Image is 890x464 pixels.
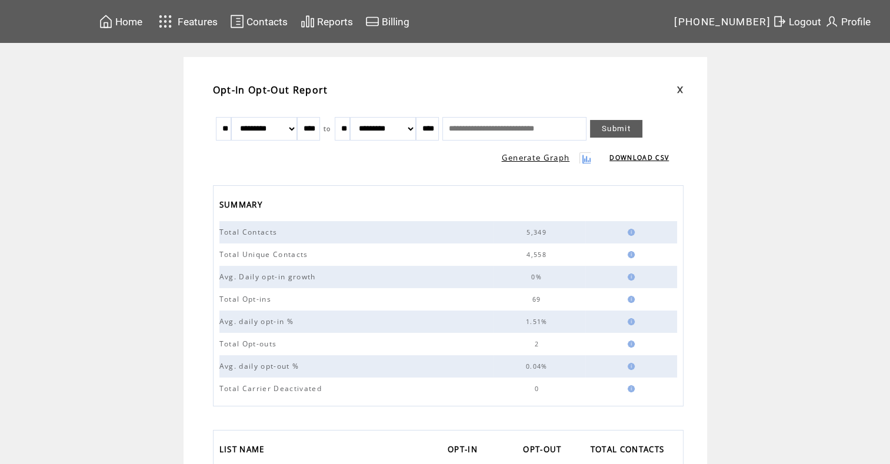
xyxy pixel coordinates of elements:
[115,16,142,28] span: Home
[219,196,265,216] span: SUMMARY
[448,441,481,460] span: OPT-IN
[591,441,671,460] a: TOTAL CONTACTS
[789,16,821,28] span: Logout
[364,12,411,31] a: Billing
[591,441,668,460] span: TOTAL CONTACTS
[531,273,545,281] span: 0%
[624,385,635,392] img: help.gif
[624,341,635,348] img: help.gif
[771,12,823,31] a: Logout
[823,12,872,31] a: Profile
[526,251,549,259] span: 4,558
[97,12,144,31] a: Home
[219,249,311,259] span: Total Unique Contacts
[219,441,268,460] span: LIST NAME
[219,383,325,393] span: Total Carrier Deactivated
[99,14,113,29] img: home.svg
[219,227,281,237] span: Total Contacts
[624,251,635,258] img: help.gif
[590,120,642,138] a: Submit
[825,14,839,29] img: profile.svg
[772,14,786,29] img: exit.svg
[155,12,176,31] img: features.svg
[228,12,289,31] a: Contacts
[534,340,541,348] span: 2
[219,361,302,371] span: Avg. daily opt-out %
[219,316,296,326] span: Avg. daily opt-in %
[624,273,635,281] img: help.gif
[526,318,551,326] span: 1.51%
[502,152,570,163] a: Generate Graph
[526,228,549,236] span: 5,349
[532,295,544,303] span: 69
[609,153,669,162] a: DOWNLOAD CSV
[523,441,567,460] a: OPT-OUT
[299,12,355,31] a: Reports
[324,125,331,133] span: to
[230,14,244,29] img: contacts.svg
[301,14,315,29] img: chart.svg
[624,318,635,325] img: help.gif
[523,441,564,460] span: OPT-OUT
[317,16,353,28] span: Reports
[213,84,328,96] span: Opt-In Opt-Out Report
[624,363,635,370] img: help.gif
[448,441,484,460] a: OPT-IN
[219,272,319,282] span: Avg. Daily opt-in growth
[534,385,541,393] span: 0
[219,441,271,460] a: LIST NAME
[624,229,635,236] img: help.gif
[674,16,771,28] span: [PHONE_NUMBER]
[246,16,288,28] span: Contacts
[219,294,274,304] span: Total Opt-ins
[382,16,409,28] span: Billing
[841,16,871,28] span: Profile
[154,10,220,33] a: Features
[178,16,218,28] span: Features
[526,362,551,370] span: 0.04%
[624,296,635,303] img: help.gif
[365,14,379,29] img: creidtcard.svg
[219,339,280,349] span: Total Opt-outs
